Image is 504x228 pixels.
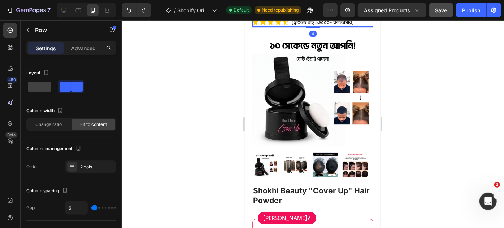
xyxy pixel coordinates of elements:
[3,3,54,17] button: 7
[245,20,381,228] iframe: Design area
[462,6,480,14] div: Publish
[5,132,17,138] div: Beta
[234,7,249,13] span: Default
[7,165,128,186] h1: Shokhi Beauty "Cover Up" Hair Powder
[262,7,299,13] span: Need republishing
[358,3,426,17] button: Assigned Products
[80,121,107,128] span: Fit to content
[47,6,51,14] p: 7
[66,201,87,214] input: Auto
[435,7,447,13] span: Save
[479,193,497,210] iframe: Intercom live chat
[7,77,17,83] div: 450
[26,205,35,211] div: Gap
[36,121,62,128] span: Change ratio
[26,163,38,170] div: Order
[64,11,71,17] div: 4
[13,192,71,204] h3: [PERSON_NAME]?
[26,186,69,196] div: Column spacing
[26,144,83,154] div: Columns management
[71,44,96,52] p: Advanced
[364,6,410,14] span: Assigned Products
[456,3,486,17] button: Publish
[177,6,209,14] span: Shopify Original Product Template
[36,44,56,52] p: Settings
[26,68,51,78] div: Layout
[122,3,151,17] div: Undo/Redo
[174,6,176,14] span: /
[26,106,65,116] div: Column width
[80,164,114,170] div: 2 cols
[494,182,500,188] span: 1
[35,26,96,34] p: Row
[429,3,453,17] button: Save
